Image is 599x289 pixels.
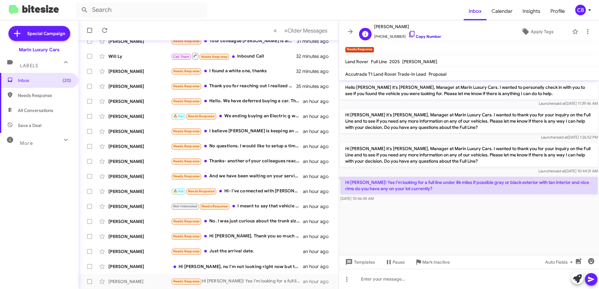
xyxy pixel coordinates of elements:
span: Needs Response [173,279,200,283]
div: I meant to say that vehicle was sold. It was a white 2017 XJ [171,203,303,210]
div: [PERSON_NAME] [108,188,171,195]
div: And we have been waiting on your service department [DATE] on an LR4 and they never get back to m... [171,173,303,180]
div: an hour ago [303,98,334,104]
nav: Page navigation example [270,24,331,37]
span: Launcher [DATE] 1:26:52 PM [541,135,598,139]
span: Needs Response [188,189,215,193]
span: Needs Response [201,55,228,59]
span: Pause [393,256,405,268]
p: Hi [PERSON_NAME] it's [PERSON_NAME], Manager at Marin Luxury Cars. I wanted to thank you for your... [340,109,598,133]
div: an hour ago [303,278,334,285]
div: 35 minutes ago [296,83,334,89]
div: an hour ago [303,158,334,165]
span: Auto Fields [545,256,575,268]
span: 🔥 Hot [173,114,184,118]
div: [PERSON_NAME] [108,263,171,270]
a: Profile [545,2,570,20]
span: Launcher [DATE] 10:44:31 AM [539,169,598,173]
button: CB [570,5,592,15]
div: CB [575,5,586,15]
span: Needs Response [173,234,200,238]
div: 32 minutes ago [296,53,334,59]
a: Inbox [464,2,487,20]
div: [PERSON_NAME] [108,203,171,210]
div: [PERSON_NAME] [108,143,171,150]
button: Apply Tags [505,26,569,37]
div: [PERSON_NAME] [108,248,171,255]
span: » [284,27,288,34]
div: Hi [PERSON_NAME]! Yes I'm looking for a full line under 8k miles if possible gray or black exteri... [171,278,303,285]
span: [PERSON_NAME] [402,59,437,64]
span: [DATE] 10:46:45 AM [340,196,374,201]
div: [PERSON_NAME] [108,38,171,44]
button: Templates [339,256,380,268]
div: [PERSON_NAME] [108,113,171,119]
div: [PERSON_NAME] [108,83,171,89]
div: an hour ago [303,173,334,180]
div: an hour ago [303,203,334,210]
span: Save a Deal [18,122,41,129]
span: Older Messages [288,27,327,34]
div: 32 minutes ago [296,68,334,74]
div: [PERSON_NAME] [108,68,171,74]
div: [PERSON_NAME] [108,98,171,104]
a: Copy Number [408,34,441,39]
div: [PERSON_NAME] [108,173,171,180]
div: [PERSON_NAME] [108,278,171,285]
span: (20) [63,77,71,84]
span: Needs Response [173,144,200,148]
div: I found a white one, thanks [171,68,296,75]
input: Search [76,3,207,18]
span: Not-Interested [173,204,197,208]
div: No questions. I would like to setup a time to test drive [171,143,303,150]
button: Mark Inactive [410,256,455,268]
small: Needs Response [345,47,374,53]
div: an hour ago [303,113,334,119]
div: Thank you for reaching out I realized that I would like to have a CPO vehicle [171,83,296,90]
div: an hour ago [303,248,334,255]
span: Inbox [18,77,71,84]
span: Templates [344,256,375,268]
span: Needs Response [173,99,200,103]
span: Needs Response [201,204,228,208]
span: Needs Response [188,114,215,118]
span: Labels [20,63,38,68]
div: [PERSON_NAME] [108,158,171,165]
span: 2025 [389,59,400,64]
div: Marin Luxury Cars [19,47,60,53]
div: [PERSON_NAME] [108,218,171,225]
span: Proposal [429,71,446,77]
div: No. I was just curious about the trunk size. It's too small for us. [171,218,303,225]
span: Land Rover [345,59,368,64]
div: an hour ago [303,263,334,270]
span: said at [554,169,565,173]
span: 🔥 Hot [173,189,184,193]
div: an hour ago [303,218,334,225]
div: Hello. We have deferred buying a car. Thanks for reaching out. [171,98,303,105]
div: an hour ago [303,233,334,240]
button: Auto Fields [540,256,580,268]
div: an hour ago [303,128,334,134]
span: Apply Tags [531,26,554,37]
button: Next [280,24,331,37]
div: [PERSON_NAME] [108,128,171,134]
span: Full Line [371,59,387,64]
div: Thanks- another of your colleagues reached out as well. I am down in [GEOGRAPHIC_DATA] for a mont... [171,158,303,165]
p: Hi [PERSON_NAME]! Yes I'm looking for a full line under 8k miles if possible gray or black exteri... [340,177,598,194]
a: Insights [518,2,545,20]
div: Hi- I've connected with [PERSON_NAME] at your dealership and will be in [DATE] to look at your in... [171,188,303,195]
span: All Conversations [18,107,53,114]
div: [PERSON_NAME] [108,233,171,240]
div: I believe [PERSON_NAME] is keeping an eye out for me for what I am looking for [171,128,303,135]
span: Launcher [DATE] 11:39:46 AM [539,101,598,106]
span: Needs Response [173,69,200,73]
button: Previous [270,24,281,37]
span: [PERSON_NAME] [374,23,441,30]
div: an hour ago [303,143,334,150]
span: Special Campaign [27,30,65,37]
div: Your colleague [PERSON_NAME] is already helping me thanks [171,38,297,45]
a: Calendar [487,2,518,20]
span: Needs Response [173,174,200,178]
